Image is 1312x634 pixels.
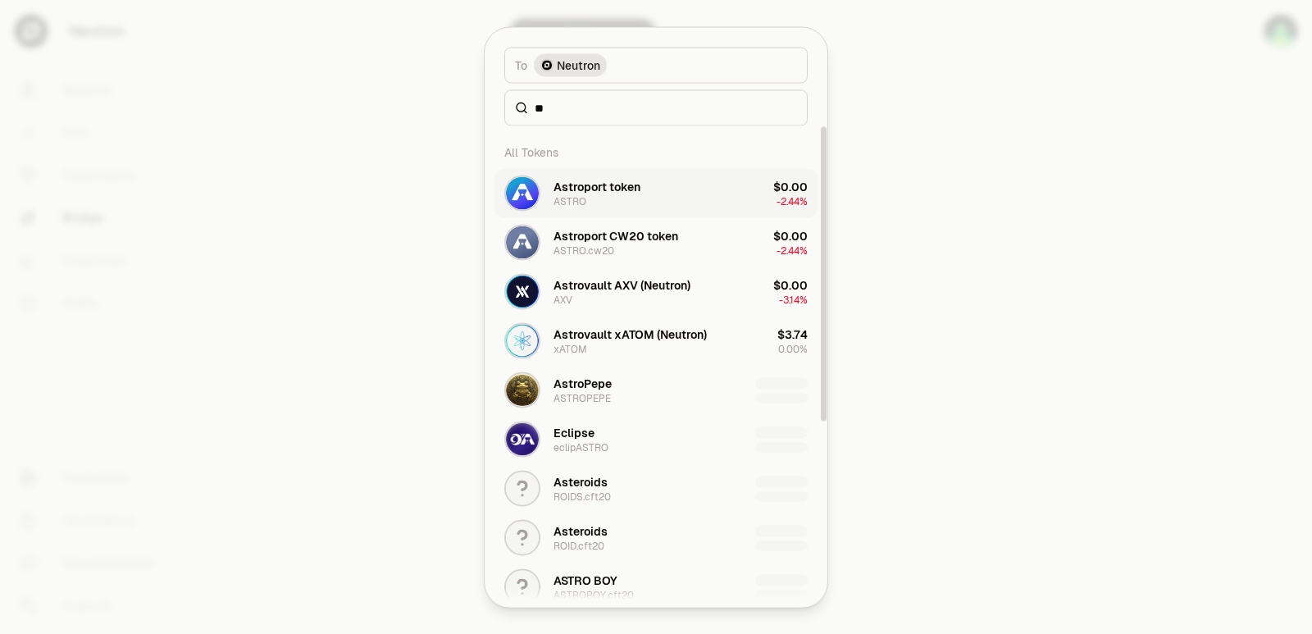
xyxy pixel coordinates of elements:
[553,276,690,293] div: Astrovault AXV (Neutron)
[494,562,818,611] button: ASTRO BOYASTROBOY.cft20
[773,276,808,293] div: $0.00
[553,539,604,552] div: ROID.cft20
[553,572,617,588] div: ASTRO BOY
[494,513,818,562] button: AsteroidsROID.cft20
[553,588,634,601] div: ASTROBOY.cft20
[494,267,818,316] button: AXV LogoAstrovault AXV (Neutron)AXV$0.00-3.14%
[494,168,818,217] button: ASTRO LogoAstroport tokenASTRO$0.00-2.44%
[494,365,818,414] button: ASTROPEPE LogoAstroPepeASTROPEPE
[777,244,808,257] span: -2.44%
[506,176,539,209] img: ASTRO Logo
[779,293,808,306] span: -3.14%
[777,194,808,208] span: -2.44%
[553,342,587,355] div: xATOM
[506,422,539,455] img: eclipASTRO Logo
[553,178,640,194] div: Astroport token
[553,473,608,490] div: Asteroids
[506,324,539,357] img: xATOM Logo
[553,244,614,257] div: ASTRO.cw20
[553,490,611,503] div: ROIDS.cft20
[553,375,612,391] div: AstroPepe
[557,57,600,73] span: Neutron
[777,326,808,342] div: $3.74
[778,342,808,355] span: 0.00%
[542,60,552,70] img: Neutron Logo
[506,226,539,258] img: ASTRO.cw20 Logo
[553,227,678,244] div: Astroport CW20 token
[494,217,818,267] button: ASTRO.cw20 LogoAstroport CW20 tokenASTRO.cw20$0.00-2.44%
[553,424,594,440] div: Eclipse
[773,227,808,244] div: $0.00
[553,194,586,208] div: ASTRO
[494,414,818,463] button: eclipASTRO LogoEclipseeclipASTRO
[504,47,808,83] button: ToNeutron LogoNeutron
[515,57,527,73] span: To
[494,316,818,365] button: xATOM LogoAstrovault xATOM (Neutron)xATOM$3.740.00%
[553,391,611,404] div: ASTROPEPE
[553,522,608,539] div: Asteroids
[773,178,808,194] div: $0.00
[553,293,572,306] div: AXV
[506,373,539,406] img: ASTROPEPE Logo
[506,275,539,308] img: AXV Logo
[494,135,818,168] div: All Tokens
[494,463,818,513] button: AsteroidsROIDS.cft20
[553,326,707,342] div: Astrovault xATOM (Neutron)
[553,440,608,454] div: eclipASTRO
